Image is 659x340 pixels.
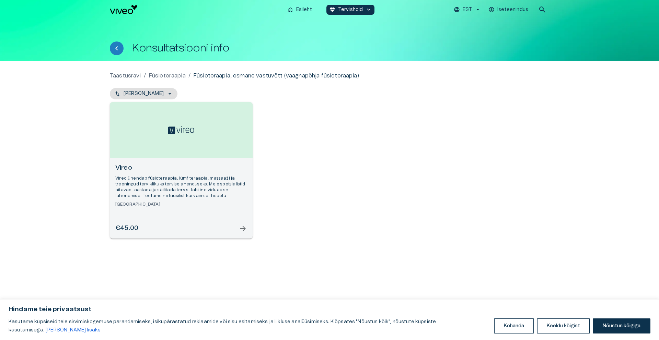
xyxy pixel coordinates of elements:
h6: [GEOGRAPHIC_DATA] [115,202,247,207]
button: homeEsileht [285,5,315,15]
span: keyboard_arrow_down [366,7,372,13]
p: Esileht [296,6,312,13]
p: Kasutame küpsiseid teie sirvimiskogemuse parandamiseks, isikupärastatud reklaamide või sisu esita... [9,318,489,334]
button: Nõustun kõigiga [593,318,650,333]
span: home [287,7,293,13]
p: Füsioteraapia, esmane vastuvõtt (vaagnapõhja füsioteraapia) [193,72,359,80]
p: Hindame teie privaatsust [9,305,650,314]
button: open search modal [535,3,549,16]
button: ecg_heartTervishoidkeyboard_arrow_down [326,5,375,15]
button: [PERSON_NAME] [110,88,177,99]
span: arrow_forward [239,224,247,233]
a: Füsioteraapia [149,72,186,80]
span: Help [35,5,45,11]
img: Vireo logo [167,125,195,134]
p: / [188,72,190,80]
button: Keeldu kõigist [537,318,590,333]
a: Navigate to homepage [110,5,282,14]
button: Kohanda [494,318,534,333]
p: EST [463,6,472,13]
p: Iseteenindus [497,6,528,13]
img: Viveo logo [110,5,137,14]
h1: Konsultatsiooni info [132,42,229,54]
p: / [144,72,146,80]
h6: Vireo [115,163,247,173]
button: Iseteenindus [487,5,530,15]
button: EST [453,5,482,15]
p: Vireo ühendab füsioteraapia, lümfiteraapia, massaaži ja treeningud terviklikuks terviselahendusek... [115,175,247,199]
button: Tagasi [110,41,124,55]
p: [PERSON_NAME] [124,90,164,97]
h6: €45.00 [115,224,138,233]
p: Tervishoid [338,6,363,13]
a: Taastusravi [110,72,141,80]
a: Open selected supplier available booking dates [110,102,253,239]
span: ecg_heart [329,7,335,13]
a: Loe lisaks [45,327,101,333]
span: search [538,5,546,14]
